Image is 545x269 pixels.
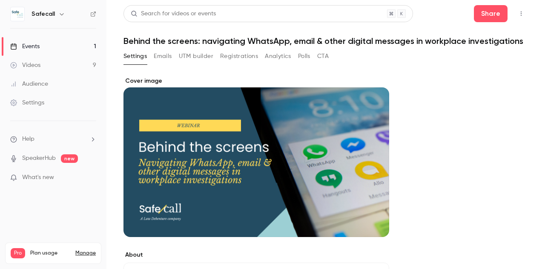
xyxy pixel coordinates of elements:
[10,80,48,88] div: Audience
[11,7,24,21] img: Safecall
[265,49,291,63] button: Analytics
[75,250,96,257] a: Manage
[11,248,25,258] span: Pro
[30,250,70,257] span: Plan usage
[220,49,258,63] button: Registrations
[86,174,96,182] iframe: Noticeable Trigger
[317,49,329,63] button: CTA
[123,49,147,63] button: Settings
[22,135,34,144] span: Help
[474,5,508,22] button: Share
[32,10,55,18] h6: Safecall
[10,135,96,144] li: help-dropdown-opener
[61,154,78,163] span: new
[179,49,213,63] button: UTM builder
[298,49,310,63] button: Polls
[22,154,56,163] a: SpeakerHub
[123,36,528,46] h1: Behind the screens: navigating WhatsApp, email & other digital messages in workplace investigations
[131,9,216,18] div: Search for videos or events
[123,251,389,259] label: About
[10,42,40,51] div: Events
[22,173,54,182] span: What's new
[10,98,44,107] div: Settings
[123,77,389,85] label: Cover image
[154,49,172,63] button: Emails
[123,77,389,237] section: Cover image
[10,61,40,69] div: Videos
